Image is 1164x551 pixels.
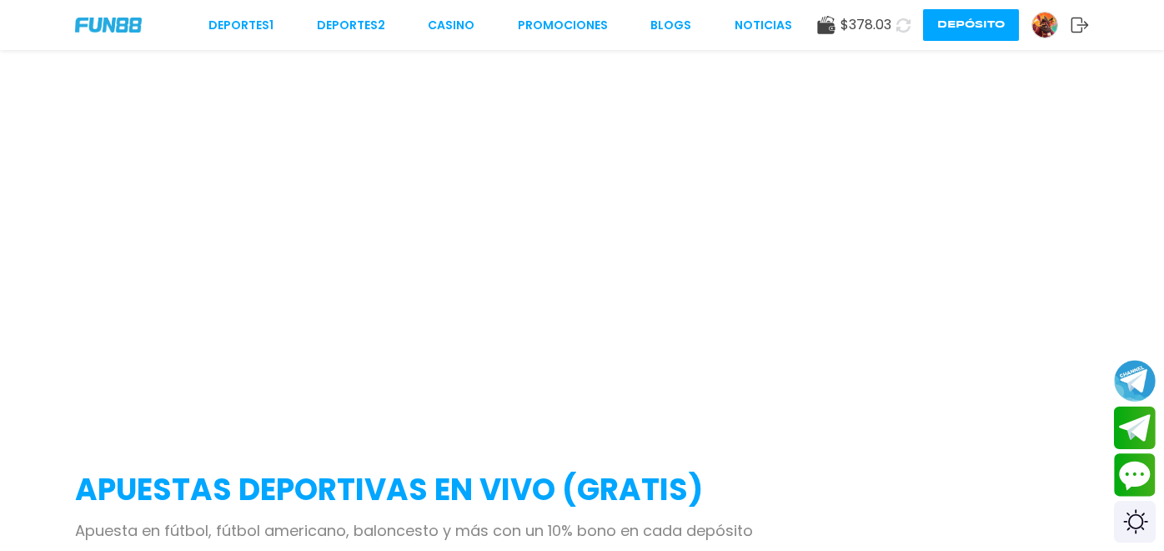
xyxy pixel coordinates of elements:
a: Promociones [518,17,608,34]
a: CASINO [428,17,474,34]
span: $ 378.03 [840,15,891,35]
img: Company Logo [75,18,142,33]
a: Deportes2 [317,17,385,34]
button: Contact customer service [1114,453,1156,497]
a: Deportes1 [208,17,273,34]
a: BLOGS [650,17,691,34]
p: Apuesta en fútbol, fútbol americano, baloncesto y más con un 10% bono en cada depósito [75,519,1089,542]
button: Join telegram channel [1114,359,1156,402]
div: Switch theme [1114,501,1156,543]
h2: APUESTAS DEPORTIVAS EN VIVO (gratis) [75,468,1089,513]
a: Avatar [1031,12,1071,38]
a: NOTICIAS [735,17,792,34]
img: Avatar [1032,13,1057,38]
button: Depósito [923,9,1019,41]
button: Join telegram [1114,407,1156,450]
